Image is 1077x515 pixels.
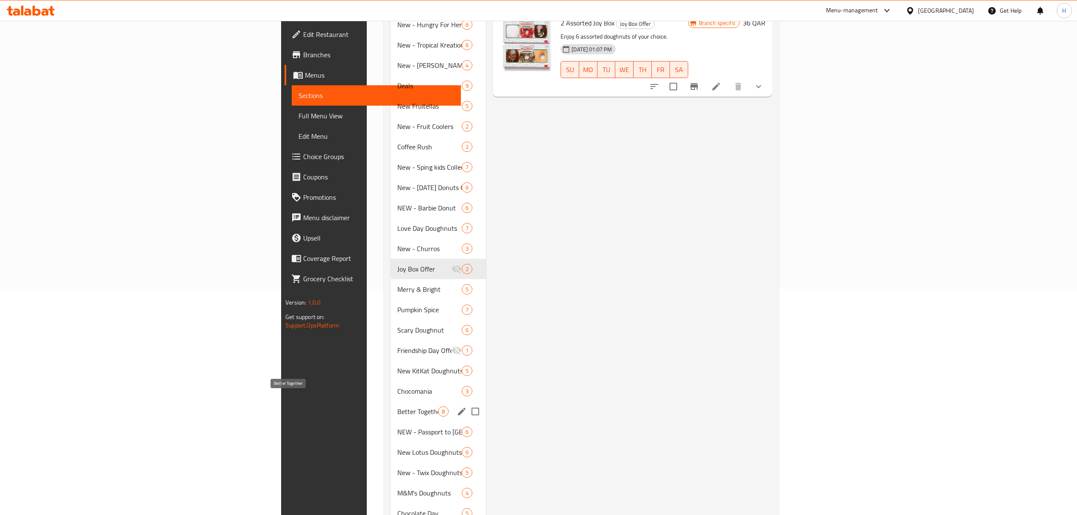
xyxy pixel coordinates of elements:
[397,20,462,30] span: New - Hungry For Heroes
[285,187,461,207] a: Promotions
[462,245,472,253] span: 3
[462,367,472,375] span: 5
[652,61,670,78] button: FR
[397,467,462,478] div: New - Twix Doughnuts
[462,60,472,70] div: items
[303,213,454,223] span: Menu disclaimer
[462,20,472,30] div: items
[673,64,685,76] span: SA
[285,45,461,65] a: Branches
[619,64,630,76] span: WE
[462,326,472,334] span: 6
[753,81,764,92] svg: Show Choices
[397,264,452,274] span: Joy Box Offer
[391,483,486,503] div: M&M's Doughnuts4
[615,61,633,78] button: WE
[397,40,462,50] span: New - Tropical Kreations
[462,325,472,335] div: items
[711,81,721,92] a: Edit menu item
[391,401,486,422] div: Better Together8edit
[1062,6,1066,15] span: H
[462,203,472,213] div: items
[617,19,654,29] span: Joy Box Offer
[391,259,486,279] div: Joy Box Offer2
[397,386,462,396] span: Chocomania
[616,19,655,29] div: Joy Box Offer
[292,85,461,106] a: Sections
[391,76,486,96] div: Deals9
[391,442,486,462] div: New Lotus Doughnuts6
[748,76,769,97] button: show more
[462,62,472,70] span: 4
[664,78,682,95] span: Select to update
[397,81,462,91] span: Deals
[397,244,462,254] span: New - Churros
[397,345,452,355] span: Friendship Day Offer
[397,162,462,172] div: New - Sping kids Collection
[743,17,765,29] h6: 36 QAR
[303,151,454,162] span: Choice Groups
[391,96,486,116] div: New Fruitellas5
[462,184,472,192] span: 6
[462,102,472,110] span: 5
[397,447,462,457] div: New Lotus Doughnuts
[391,381,486,401] div: Chocomania3
[285,146,461,167] a: Choice Groups
[305,70,454,80] span: Menus
[438,406,449,417] div: items
[292,126,461,146] a: Edit Menu
[462,162,472,172] div: items
[462,306,472,314] span: 7
[391,299,486,320] div: Pumpkin Spice7
[397,182,462,193] span: New - [DATE] Donuts Collection
[397,488,462,498] div: M&M's Doughnuts
[583,64,594,76] span: MO
[462,121,472,132] div: items
[391,361,486,381] div: New KitKat Doughnuts5
[601,64,612,76] span: TU
[462,366,472,376] div: items
[391,462,486,483] div: New - Twix Doughnuts5
[285,167,461,187] a: Coupons
[397,366,462,376] span: New KitKat Doughnuts
[397,305,462,315] span: Pumpkin Spice
[391,218,486,238] div: Love Day Doughnuts7
[462,469,472,477] span: 5
[397,121,462,132] div: New - Fruit Coolers
[499,17,554,71] img: 2 Assorted Joy Box
[391,279,486,299] div: Merry & Bright5
[397,325,462,335] div: Scary Doughnut
[462,428,472,436] span: 6
[462,21,472,29] span: 6
[391,157,486,177] div: New - Sping kids Collection7
[391,35,486,55] div: New - Tropical Kreations6
[391,137,486,157] div: Coffee Rush2
[285,311,324,322] span: Get support on:
[397,284,462,294] div: Merry & Bright
[303,192,454,202] span: Promotions
[728,76,748,97] button: delete
[597,61,616,78] button: TU
[462,447,472,457] div: items
[303,50,454,60] span: Branches
[391,422,486,442] div: NEW - Passport to [GEOGRAPHIC_DATA]6
[303,253,454,263] span: Coverage Report
[397,142,462,152] div: Coffee Rush
[462,81,472,91] div: items
[462,489,472,497] span: 4
[285,228,461,248] a: Upsell
[438,408,448,416] span: 8
[285,269,461,289] a: Grocery Checklist
[579,61,597,78] button: MO
[644,76,664,97] button: sort-choices
[462,101,472,111] div: items
[564,64,576,76] span: SU
[391,340,486,361] div: Friendship Day Offer1
[299,111,454,121] span: Full Menu View
[568,45,615,53] span: [DATE] 01:07 PM
[391,177,486,198] div: New - [DATE] Donuts Collection6
[397,60,462,70] div: New - Pistachio Kunafa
